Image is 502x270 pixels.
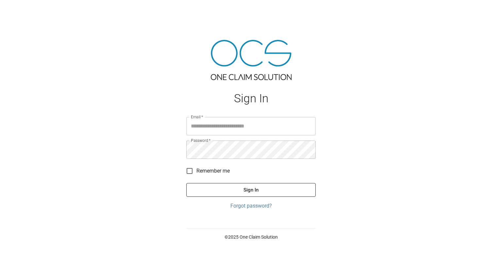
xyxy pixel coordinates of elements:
img: ocs-logo-white-transparent.png [8,4,34,17]
h1: Sign In [186,92,316,105]
label: Email [191,114,203,120]
label: Password [191,138,210,143]
span: Remember me [196,167,230,175]
button: Sign In [186,183,316,197]
a: Forgot password? [186,202,316,210]
p: © 2025 One Claim Solution [186,234,316,240]
img: ocs-logo-tra.png [211,40,292,80]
